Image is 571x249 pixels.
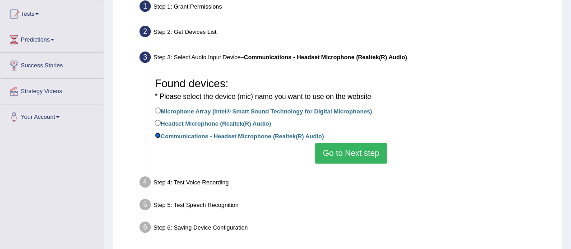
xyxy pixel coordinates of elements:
[155,132,161,138] input: Communications - Headset Microphone (Realtek(R) Audio)
[0,104,103,127] a: Your Account
[0,79,103,101] a: Strategy Videos
[135,174,557,193] div: Step 4: Test Voice Recording
[315,143,387,164] button: Go to Next step
[155,93,371,100] small: * Please select the device (mic) name you want to use on the website
[135,49,557,69] div: Step 3: Select Audio Input Device
[0,1,103,24] a: Tests
[135,196,557,216] div: Step 5: Test Speech Recognition
[244,54,407,61] b: Communications - Headset Microphone (Realtek(R) Audio)
[241,54,407,61] span: –
[155,118,271,128] label: Headset Microphone (Realtek(R) Audio)
[135,23,557,43] div: Step 2: Get Devices List
[0,53,103,75] a: Success Stories
[155,106,372,116] label: Microphone Array (Intel® Smart Sound Technology for Digital Microphones)
[155,108,161,113] input: Microphone Array (Intel® Smart Sound Technology for Digital Microphones)
[135,219,557,239] div: Step 6: Saving Device Configuration
[155,120,161,126] input: Headset Microphone (Realtek(R) Audio)
[0,27,103,50] a: Predictions
[155,131,324,141] label: Communications - Headset Microphone (Realtek(R) Audio)
[155,78,547,102] h3: Found devices:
